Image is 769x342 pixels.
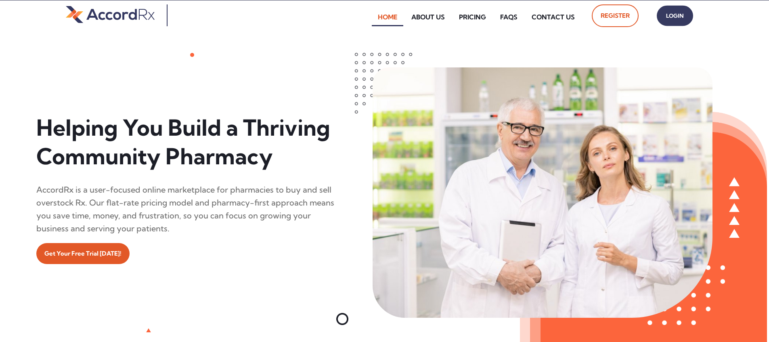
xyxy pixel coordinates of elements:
a: Pricing [453,8,492,26]
img: default-logo [66,4,155,24]
a: Get Your Free Trial [DATE]! [36,243,130,264]
a: Register [592,4,639,27]
h1: Helping You Build a Thriving Community Pharmacy [36,113,336,171]
span: Get Your Free Trial [DATE]! [44,247,122,260]
span: Register [601,9,630,22]
a: About Us [405,8,451,26]
span: Login [665,10,685,22]
a: Login [657,6,693,26]
div: AccordRx is a user-focused online marketplace for pharmacies to buy and sell overstock Rx. Our fl... [36,183,336,235]
a: Home [372,8,403,26]
a: FAQs [494,8,524,26]
a: Contact Us [526,8,581,26]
